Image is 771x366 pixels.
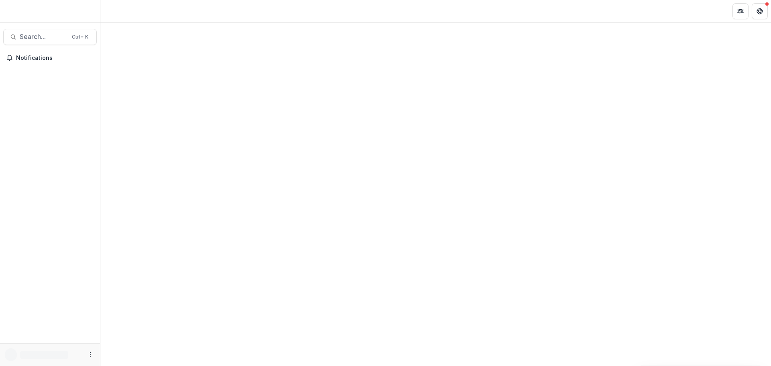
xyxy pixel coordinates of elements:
[732,3,749,19] button: Partners
[20,33,67,41] span: Search...
[86,350,95,360] button: More
[3,29,97,45] button: Search...
[104,5,138,17] nav: breadcrumb
[16,55,94,61] span: Notifications
[3,51,97,64] button: Notifications
[70,33,90,41] div: Ctrl + K
[752,3,768,19] button: Get Help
